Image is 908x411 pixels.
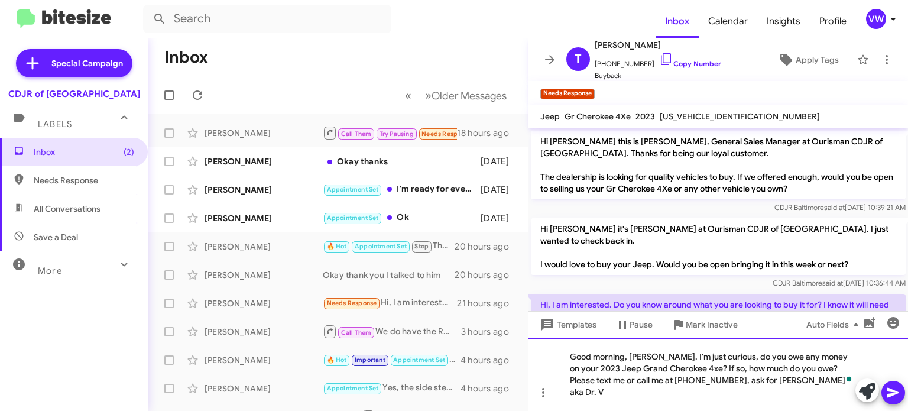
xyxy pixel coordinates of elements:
[327,384,379,392] span: Appointment Set
[205,383,323,394] div: [PERSON_NAME]
[16,49,132,77] a: Special Campaign
[565,111,631,122] span: Gr Cherokee 4Xe
[528,314,606,335] button: Templates
[205,184,323,196] div: [PERSON_NAME]
[355,242,407,250] span: Appointment Set
[425,88,432,103] span: »
[595,70,721,82] span: Buyback
[327,242,347,250] span: 🔥 Hot
[323,353,461,367] div: Good morning, sir. I don't know what you're talking about because Please call me or text me at [P...
[355,356,385,364] span: Important
[327,214,379,222] span: Appointment Set
[327,299,377,307] span: Needs Response
[757,4,810,38] a: Insights
[606,314,662,335] button: Pause
[393,356,445,364] span: Appointment Set
[323,240,455,253] div: Thank you
[34,203,100,215] span: All Conversations
[51,57,123,69] span: Special Campaign
[455,241,518,253] div: 20 hours ago
[540,89,595,99] small: Needs Response
[797,314,873,335] button: Auto Fields
[323,269,455,281] div: Okay thank you I talked to him
[34,146,134,158] span: Inbox
[205,156,323,167] div: [PERSON_NAME]
[327,186,379,193] span: Appointment Set
[323,156,481,167] div: Okay thanks
[699,4,757,38] a: Calendar
[323,183,481,196] div: I'm ready for everything so what do I have to do the next step?
[461,326,518,338] div: 3 hours ago
[398,83,514,108] nav: Page navigation example
[531,131,906,199] p: Hi [PERSON_NAME] this is [PERSON_NAME], General Sales Manager at Ourisman CDJR of [GEOGRAPHIC_DAT...
[774,203,906,212] span: CDJR Baltimore [DATE] 10:39:21 AM
[806,314,863,335] span: Auto Fields
[34,231,78,243] span: Save a Deal
[686,314,738,335] span: Mark Inactive
[457,127,518,139] div: 18 hours ago
[341,130,372,138] span: Call Them
[773,279,906,287] span: CDJR Baltimore [DATE] 10:36:44 AM
[796,49,839,70] span: Apply Tags
[432,89,507,102] span: Older Messages
[323,324,461,339] div: We do have the RAM Pro master that you are looking for
[205,326,323,338] div: [PERSON_NAME]
[481,212,518,224] div: [DATE]
[143,5,391,33] input: Search
[457,297,518,309] div: 21 hours ago
[595,38,721,52] span: [PERSON_NAME]
[866,9,886,29] div: vw
[575,50,582,69] span: T
[481,156,518,167] div: [DATE]
[323,296,457,310] div: Hi, I am interested. Do you know around what you are looking to buy it for? I know it will need t...
[656,4,699,38] a: Inbox
[205,241,323,253] div: [PERSON_NAME]
[341,329,372,336] span: Call Them
[461,383,518,394] div: 4 hours ago
[8,88,140,100] div: CDJR of [GEOGRAPHIC_DATA]
[822,279,843,287] span: said at
[461,354,518,366] div: 4 hours ago
[421,130,472,138] span: Needs Response
[38,119,72,130] span: Labels
[323,125,457,140] div: Yes, you wouldn't take my car back that I got from y'all as a trade in
[540,111,560,122] span: Jeep
[38,266,62,276] span: More
[205,127,323,139] div: [PERSON_NAME]
[531,218,906,275] p: Hi [PERSON_NAME] it's [PERSON_NAME] at Ourisman CDJR of [GEOGRAPHIC_DATA]. I just wanted to check...
[635,111,655,122] span: 2023
[595,52,721,70] span: [PHONE_NUMBER]
[323,211,481,225] div: Ok
[824,203,845,212] span: said at
[531,294,906,339] p: Hi, I am interested. Do you know around what you are looking to buy it for? I know it will need t...
[418,83,514,108] button: Next
[528,338,908,411] div: To enrich screen reader interactions, please activate Accessibility in Grammarly extension settings
[538,314,596,335] span: Templates
[34,174,134,186] span: Needs Response
[164,48,208,67] h1: Inbox
[205,269,323,281] div: [PERSON_NAME]
[455,269,518,281] div: 20 hours ago
[662,314,747,335] button: Mark Inactive
[205,297,323,309] div: [PERSON_NAME]
[398,83,419,108] button: Previous
[205,354,323,366] div: [PERSON_NAME]
[856,9,895,29] button: vw
[405,88,411,103] span: «
[481,184,518,196] div: [DATE]
[323,381,461,395] div: Yes, the side steps are available for the Gladiators. Please text me or call me at [PHONE_NUMBER]...
[630,314,653,335] span: Pause
[659,59,721,68] a: Copy Number
[205,212,323,224] div: [PERSON_NAME]
[124,146,134,158] span: (2)
[660,111,820,122] span: [US_VEHICLE_IDENTIFICATION_NUMBER]
[810,4,856,38] a: Profile
[380,130,414,138] span: Try Pausing
[764,49,851,70] button: Apply Tags
[414,242,429,250] span: Stop
[327,356,347,364] span: 🔥 Hot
